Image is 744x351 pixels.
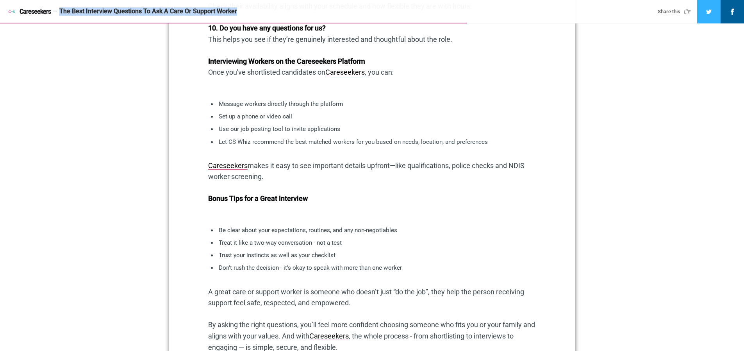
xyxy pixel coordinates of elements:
[219,238,525,247] p: Treat it like a two-way conversation - not a test
[208,194,308,202] strong: Bonus Tips for a Great Interview
[219,99,525,109] p: Message workers directly through the platform
[219,124,525,134] p: Use our job posting tool to invite applications
[208,56,536,79] p: Once you've shortlisted candidates on , you can:
[208,160,536,183] p: makes it easy to see important details upfront—like qualifications, police checks and NDIS worker...
[208,287,536,309] p: A great care or support worker is someone who doesn’t just “do the job”, they help the person rec...
[325,68,365,76] a: Careseekers
[219,137,525,147] p: Let CS Whiz recommend the best-matched workers for you based on needs, location, and preferences
[208,23,536,45] p: This helps you see if they’re genuinely interested and thoughtful about the role.
[219,263,525,272] p: Don’t rush the decision - it's okay to speak with more than one worker
[20,8,51,15] span: Careseekers
[208,161,248,170] a: Careseekers
[219,251,525,260] p: Trust your instincts as well as your checklist
[53,9,57,14] span: —
[658,8,693,15] div: Share this
[208,57,365,65] strong: Interviewing Workers on the Careseekers Platform
[309,332,349,340] a: Careseekers
[8,8,16,16] img: Careseekers icon
[219,112,525,121] p: Set up a phone or video call
[219,226,525,235] p: Be clear about your expectations, routines, and any non-negotiables
[8,8,51,16] a: Careseekers
[59,7,643,16] div: The Best Interview Questions To Ask A Care Or Support Worker
[208,24,326,32] strong: 10. Do you have any questions for us?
